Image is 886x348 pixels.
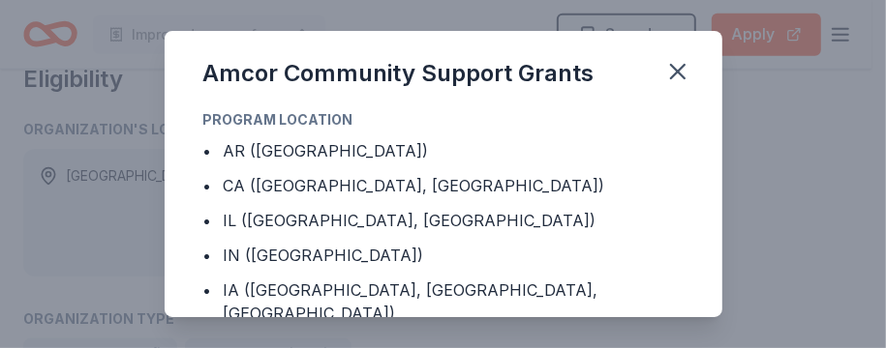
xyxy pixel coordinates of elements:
div: Amcor Community Support Grants [203,58,595,89]
div: • [203,209,212,232]
div: IL ([GEOGRAPHIC_DATA], [GEOGRAPHIC_DATA]) [224,209,596,232]
div: IA ([GEOGRAPHIC_DATA], [GEOGRAPHIC_DATA], [GEOGRAPHIC_DATA]) [224,278,684,325]
div: • [203,139,212,162]
div: • [203,244,212,267]
div: Program Location [203,108,684,131]
div: IN ([GEOGRAPHIC_DATA]) [224,244,424,267]
div: • [203,174,212,197]
div: • [203,278,212,302]
div: CA ([GEOGRAPHIC_DATA], [GEOGRAPHIC_DATA]) [224,174,605,197]
div: AR ([GEOGRAPHIC_DATA]) [224,139,429,162]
